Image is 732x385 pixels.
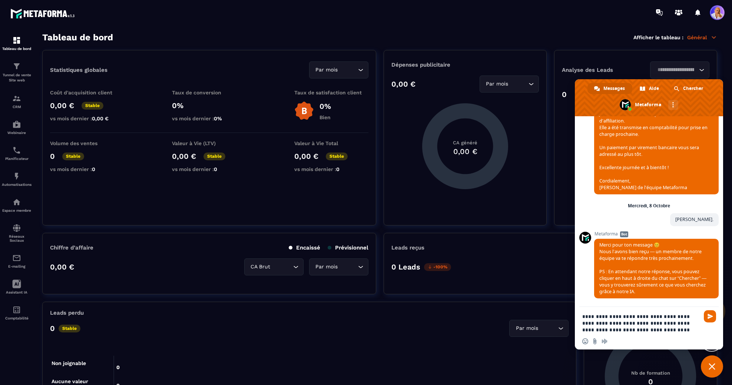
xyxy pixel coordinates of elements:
span: 0 [214,166,217,172]
p: Prévisionnel [328,244,368,251]
span: Par mois [484,80,510,88]
p: Stable [82,102,103,110]
h3: Tableau de bord [42,32,113,43]
p: Statistiques globales [50,67,107,73]
p: Réseaux Sociaux [2,234,32,242]
img: formation [12,36,21,45]
span: Message audio [602,338,607,344]
div: Search for option [244,258,304,275]
p: Automatisations [2,183,32,187]
a: formationformationTableau de bord [2,30,32,56]
textarea: Entrez votre message... [582,313,699,333]
p: 0,00 € [391,80,415,88]
input: Search for option [272,263,291,271]
span: Metaforma [594,231,719,237]
a: automationsautomationsEspace membre [2,192,32,218]
img: automations [12,172,21,181]
p: vs mois dernier : [172,115,246,121]
tspan: Aucune valeur [52,378,88,384]
input: Search for option [339,263,356,271]
p: CRM [2,105,32,109]
a: formationformationCRM [2,88,32,114]
p: Stable [62,153,84,160]
p: vs mois dernier : [50,166,124,172]
span: Aide [649,83,659,94]
span: Merci pour ton message 😊 Nous l’avons bien reçu — un membre de notre équipe va te répondre très p... [599,242,706,295]
span: Par mois [314,66,339,74]
img: formation [12,62,21,71]
span: Bot [620,231,628,237]
input: Search for option [655,66,697,74]
span: Par mois [314,263,339,271]
img: automations [12,120,21,129]
div: Search for option [509,320,569,337]
p: Volume des ventes [50,140,124,146]
p: 0 [562,90,567,99]
p: Webinaire [2,131,32,135]
img: formation [12,94,21,103]
p: 0% [319,102,331,111]
p: Afficher le tableau : [633,34,683,40]
div: Messages [587,83,632,94]
img: social-network [12,224,21,232]
input: Search for option [540,324,556,332]
p: 0% [172,101,246,110]
span: Bonjour, Je confirme la bonne réception de cette facture d'affiliation. Elle a été transmise en c... [599,98,708,191]
a: Assistant IA [2,274,32,300]
img: email [12,254,21,262]
a: accountantaccountantComptabilité [2,300,32,326]
p: 0,00 € [172,152,196,161]
a: formationformationTunnel de vente Site web [2,56,32,88]
p: Tableau de bord [2,47,32,51]
p: Chiffre d’affaire [50,244,93,251]
p: 0 [50,324,55,333]
div: Search for option [650,61,709,78]
a: emailemailE-mailing [2,248,32,274]
span: Envoyer [704,310,716,322]
img: scheduler [12,146,21,155]
img: accountant [12,305,21,314]
div: Aide [633,83,666,94]
span: Par mois [514,324,540,332]
p: Stable [59,325,80,332]
input: Search for option [510,80,527,88]
div: Search for option [480,76,539,93]
div: Search for option [309,258,368,275]
p: Comptabilité [2,316,32,320]
p: Leads reçus [391,244,424,251]
p: Bien [319,114,331,120]
p: Planificateur [2,157,32,161]
span: CA Brut [249,263,272,271]
p: vs mois dernier : [172,166,246,172]
div: Search for option [309,61,368,78]
p: Coût d'acquisition client [50,90,124,96]
a: schedulerschedulerPlanificateur [2,140,32,166]
p: Stable [326,153,348,160]
span: 0 [92,166,95,172]
div: Autres canaux [668,100,678,110]
p: Taux de conversion [172,90,246,96]
img: logo [10,7,77,20]
p: Valeur à Vie Total [294,140,368,146]
a: social-networksocial-networkRéseaux Sociaux [2,218,32,248]
span: Insérer un emoji [582,338,588,344]
p: E-mailing [2,264,32,268]
input: Search for option [339,66,356,74]
tspan: Non joignable [52,360,86,366]
div: Mercredi, 8 Octobre [628,204,670,208]
span: Chercher [683,83,703,94]
span: [PERSON_NAME]. [675,216,713,222]
p: -100% [424,263,451,271]
p: 0,00 € [50,262,74,271]
p: 0,00 € [50,101,74,110]
p: Leads perdu [50,309,84,316]
p: Taux de satisfaction client [294,90,368,96]
p: 0 [50,152,55,161]
span: 0,00 € [92,115,109,121]
div: Chercher [667,83,711,94]
p: Dépenses publicitaire [391,61,539,68]
p: 0,00 € [294,152,318,161]
div: Fermer le chat [701,355,723,378]
p: Encaissé [289,244,320,251]
p: Stable [203,153,225,160]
